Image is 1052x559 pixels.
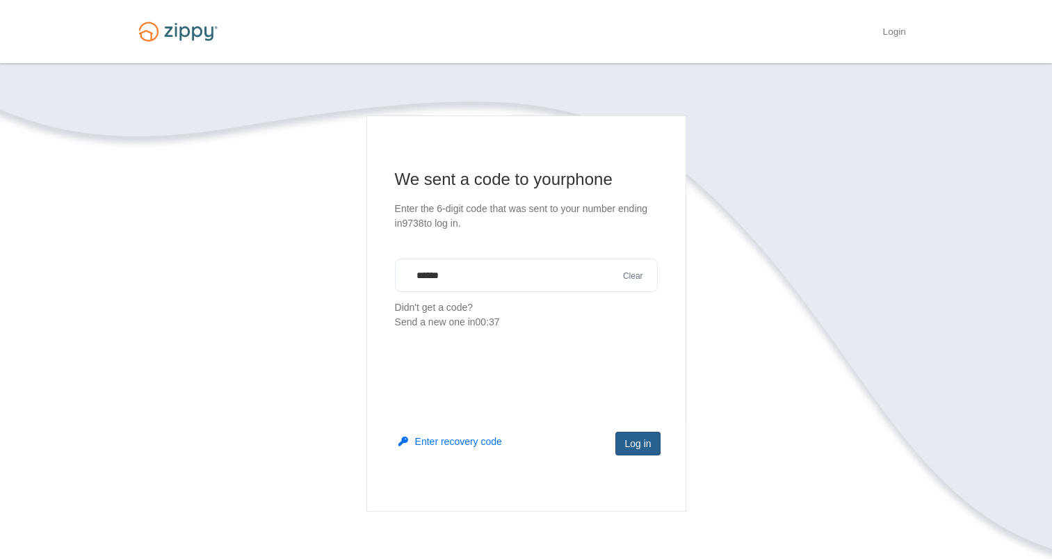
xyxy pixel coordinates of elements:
[619,270,647,283] button: Clear
[882,26,905,40] a: Login
[395,202,658,231] p: Enter the 6-digit code that was sent to your number ending in 9738 to log in.
[395,168,658,191] h1: We sent a code to your phone
[615,432,660,455] button: Log in
[395,315,658,330] div: Send a new one in 00:37
[130,15,226,48] img: Logo
[395,300,658,330] p: Didn't get a code?
[398,435,502,448] button: Enter recovery code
